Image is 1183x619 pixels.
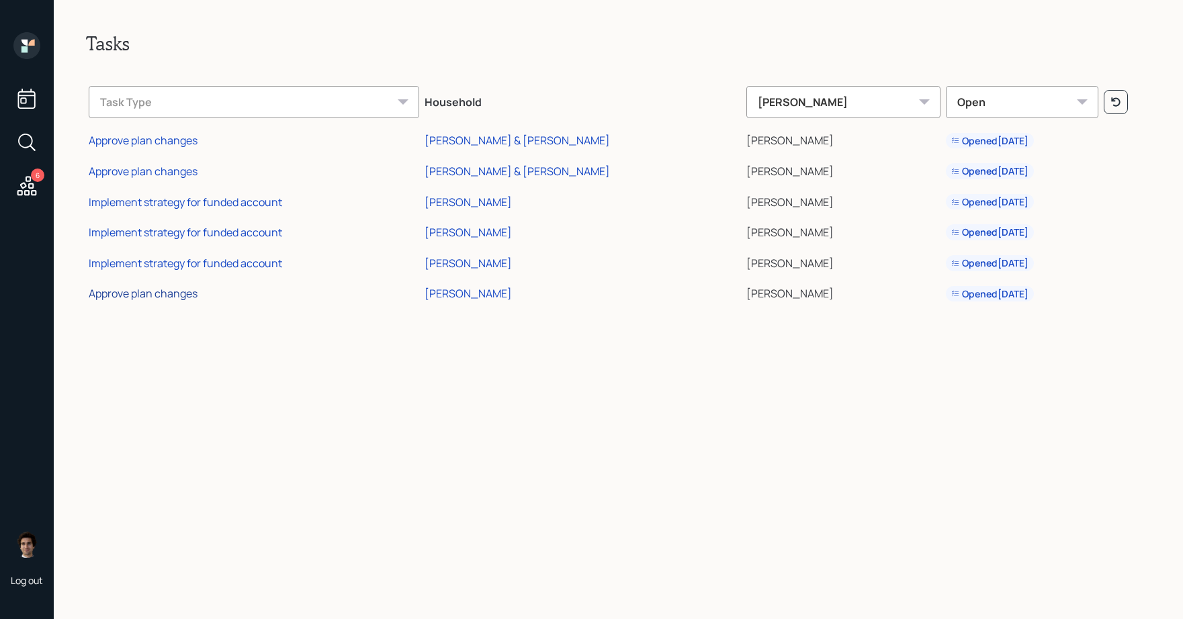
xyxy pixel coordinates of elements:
[89,286,198,301] div: Approve plan changes
[13,531,40,558] img: harrison-schaefer-headshot-2.png
[425,195,512,209] div: [PERSON_NAME]
[946,86,1098,118] div: Open
[425,256,512,271] div: [PERSON_NAME]
[951,226,1028,239] div: Opened [DATE]
[744,185,943,216] td: [PERSON_NAME]
[425,164,610,179] div: [PERSON_NAME] & [PERSON_NAME]
[89,133,198,148] div: Approve plan changes
[951,256,1028,270] div: Opened [DATE]
[89,164,198,179] div: Approve plan changes
[744,215,943,246] td: [PERSON_NAME]
[89,225,282,240] div: Implement strategy for funded account
[425,225,512,240] div: [PERSON_NAME]
[744,154,943,185] td: [PERSON_NAME]
[744,124,943,154] td: [PERSON_NAME]
[86,32,1151,55] h2: Tasks
[31,169,44,182] div: 6
[89,256,282,271] div: Implement strategy for funded account
[951,287,1028,301] div: Opened [DATE]
[744,277,943,307] td: [PERSON_NAME]
[425,133,610,148] div: [PERSON_NAME] & [PERSON_NAME]
[951,195,1028,209] div: Opened [DATE]
[89,195,282,209] div: Implement strategy for funded account
[89,86,419,118] div: Task Type
[425,286,512,301] div: [PERSON_NAME]
[11,574,43,587] div: Log out
[951,164,1028,178] div: Opened [DATE]
[422,77,744,124] th: Household
[746,86,940,118] div: [PERSON_NAME]
[744,246,943,277] td: [PERSON_NAME]
[951,134,1028,148] div: Opened [DATE]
